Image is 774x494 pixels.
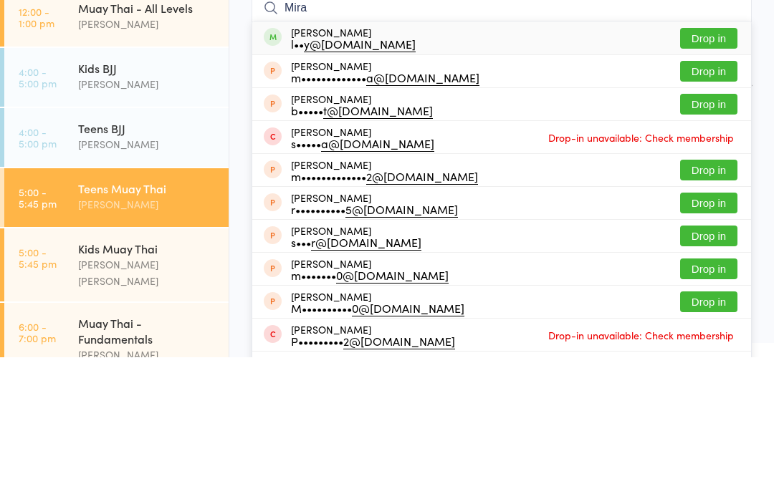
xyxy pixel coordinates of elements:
button: Drop in [680,165,737,185]
div: [PERSON_NAME] [78,273,216,289]
div: P••••••••• [291,472,455,483]
div: Teens Muay Thai [78,317,216,333]
button: Drop in [680,329,737,350]
div: Any location [103,39,174,55]
div: [PERSON_NAME] [78,213,216,229]
div: M•••••••••• [291,439,464,450]
button: Drop in [680,395,737,416]
button: Drop in [680,296,737,317]
span: Drop-in unavailable: Check membership [545,461,737,483]
time: 12:00 - 1:00 pm [19,82,54,105]
button: Drop in [680,428,737,449]
div: Kids Muay Thai [78,377,216,393]
time: 5:00 - 5:45 pm [19,323,57,346]
a: [DATE] [19,39,54,55]
div: [PERSON_NAME] [78,333,216,349]
div: b••••• [291,241,433,253]
div: Muay Thai - Fundamentals [78,452,216,483]
div: Events for [19,16,89,39]
div: [PERSON_NAME] [291,263,434,286]
a: 4:00 -5:00 pmTeens BJJ[PERSON_NAME] [4,245,229,304]
span: [PERSON_NAME] [252,65,730,79]
div: [PERSON_NAME] [291,230,433,253]
div: [PERSON_NAME] [PERSON_NAME] [78,393,216,426]
div: [PERSON_NAME] [291,163,416,186]
time: 12:00 - 1:00 pm [19,142,54,165]
a: 12:00 -1:00 pmMuay Thai - All Levels[PERSON_NAME] [4,125,229,183]
div: At [103,16,174,39]
div: Kids BJJ [78,197,216,213]
div: [PERSON_NAME] [291,362,421,384]
h2: Teens Muay Thai Check-in [252,20,752,44]
div: s••• [291,373,421,384]
div: [PERSON_NAME] [291,329,458,352]
span: Striking Mat [252,79,730,94]
div: Muay Thai - All Levels [78,137,216,152]
div: [PERSON_NAME] [78,92,216,109]
div: m••••••••••••• [291,208,479,220]
span: [DATE] 5:00pm [252,51,730,65]
div: [PERSON_NAME] [291,427,464,450]
div: [PERSON_NAME] [291,460,455,483]
a: 5:00 -5:45 pmTeens Muay Thai[PERSON_NAME] [4,305,229,364]
button: Drop in [680,231,737,251]
div: [PERSON_NAME] [291,197,479,220]
div: l•• [291,175,416,186]
time: 4:00 - 5:00 pm [19,203,57,226]
time: 5:00 - 5:45 pm [19,383,57,406]
button: Drop in [680,198,737,218]
div: r•••••••••• [291,340,458,352]
div: [PERSON_NAME] [291,296,478,319]
a: 5:00 -5:45 pmKids Muay Thai[PERSON_NAME] [PERSON_NAME] [4,365,229,438]
div: m••••••• [291,406,449,417]
a: 12:00 -1:00 pmOpen Mat[PERSON_NAME] [4,64,229,123]
span: Drop-in unavailable: Check membership [545,263,737,285]
a: 4:00 -5:00 pmKids BJJ[PERSON_NAME] [4,185,229,243]
div: [PERSON_NAME] [291,394,449,417]
time: 6:00 - 7:00 pm [19,457,56,480]
div: [PERSON_NAME] [78,152,216,169]
div: m••••••••••••• [291,307,478,319]
div: Teens BJJ [78,257,216,273]
time: 4:00 - 5:00 pm [19,263,57,286]
input: Search [252,128,752,161]
div: s••••• [291,274,434,286]
div: Open Mat [78,77,216,92]
button: Drop in [680,362,737,383]
span: Teens Muay Thai [252,94,752,108]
